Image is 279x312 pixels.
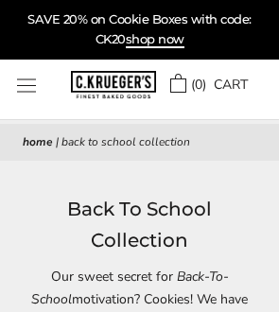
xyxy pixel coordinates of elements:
a: (0) CART [170,76,248,95]
h1: Back To School Collection [23,194,256,256]
span: Our sweet secret for [51,268,177,286]
button: Open navigation [17,78,36,93]
span: | [56,134,59,149]
a: Home [23,134,53,149]
nav: breadcrumbs [23,133,256,152]
span: Back To School Collection [61,134,190,149]
a: SAVE 20% on Cookie Boxes with code: CK20shop now [27,11,252,48]
img: C.KRUEGER'S [71,71,156,98]
span: shop now [126,31,184,48]
em: Back-To-School [31,268,229,307]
